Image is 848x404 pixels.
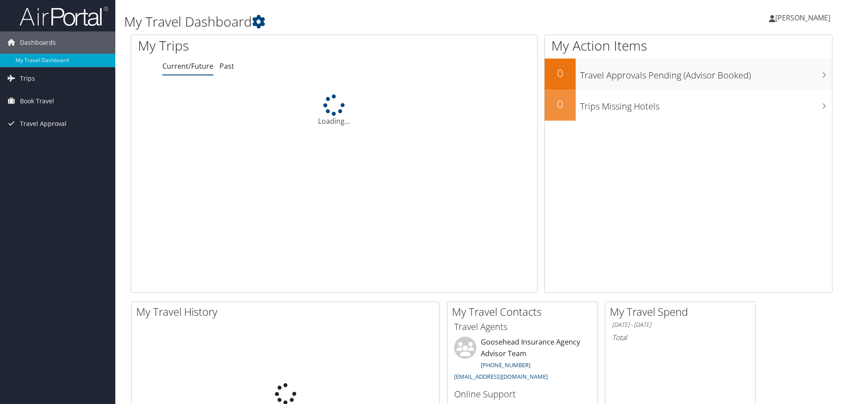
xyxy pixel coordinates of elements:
[612,333,749,342] h6: Total
[20,31,56,54] span: Dashboards
[450,337,595,384] li: Goosehead Insurance Agency Advisor Team
[20,90,54,112] span: Book Travel
[20,113,67,135] span: Travel Approval
[481,361,530,369] a: [PHONE_NUMBER]
[545,97,576,112] h2: 0
[545,36,832,55] h1: My Action Items
[220,61,234,71] a: Past
[162,61,213,71] a: Current/Future
[610,304,755,319] h2: My Travel Spend
[124,12,601,31] h1: My Travel Dashboard
[454,373,548,380] a: [EMAIL_ADDRESS][DOMAIN_NAME]
[612,321,749,329] h6: [DATE] - [DATE]
[545,90,832,121] a: 0Trips Missing Hotels
[454,321,591,333] h3: Travel Agents
[20,67,35,90] span: Trips
[20,6,108,27] img: airportal-logo.png
[454,388,591,400] h3: Online Support
[136,304,439,319] h2: My Travel History
[138,36,361,55] h1: My Trips
[545,59,832,90] a: 0Travel Approvals Pending (Advisor Booked)
[775,13,830,23] span: [PERSON_NAME]
[545,66,576,81] h2: 0
[580,65,832,82] h3: Travel Approvals Pending (Advisor Booked)
[452,304,597,319] h2: My Travel Contacts
[580,96,832,113] h3: Trips Missing Hotels
[769,4,839,31] a: [PERSON_NAME]
[131,94,537,126] div: Loading...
